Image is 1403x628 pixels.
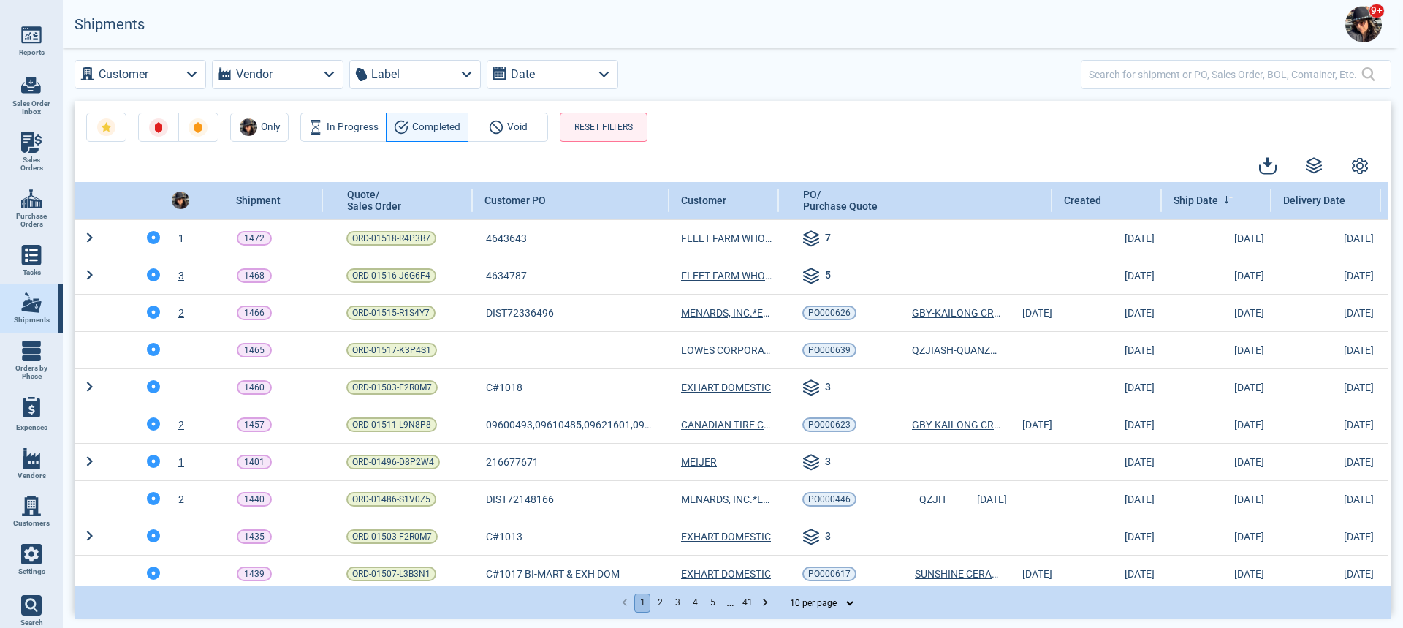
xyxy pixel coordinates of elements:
label: Date [511,64,535,85]
span: PO000639 [808,343,851,357]
a: MENARDS, INC.*EAU CLAIRE [681,492,775,507]
td: [DATE] [1162,257,1271,294]
span: Customer [681,194,726,206]
span: 1 [178,232,184,244]
a: 1440 [237,492,272,507]
button: Label [349,60,481,89]
span: DIST72336496 [486,306,554,320]
span: PO/ Purchase Quote [803,189,878,212]
span: [DATE] [1008,567,1052,581]
label: Customer [99,64,148,85]
span: ORD-01517-K3P4S1 [352,343,431,357]
a: ORD-01515-R1S4Y7 [346,306,436,320]
span: 2 [178,419,184,431]
span: Ship Date [1174,194,1218,206]
a: GBY-KAILONG CRAFTS MANUFACTURING CO.,LTD [912,306,1001,320]
button: Completed [386,113,468,142]
span: DIST72148166 [486,492,554,507]
td: [DATE] [1052,257,1162,294]
span: 7 [825,230,831,248]
img: menu_icon [21,189,42,209]
img: menu_icon [21,245,42,265]
td: [DATE] [1271,368,1381,406]
span: 3 [178,270,184,281]
span: 5 [825,268,831,285]
img: Avatar [1345,6,1382,42]
p: 1401 [244,455,265,469]
td: [DATE] [1052,443,1162,480]
span: Settings [18,567,45,576]
span: PO000446 [808,492,851,507]
a: QZJIASH-QUANZHOU JIASHENG METAL & PLASTIC PRODUCTS CO. LTD. [912,343,1001,357]
span: Expenses [16,423,47,432]
span: [DATE] [963,492,1007,507]
a: ORD-01516-J6G6F4 [346,268,436,283]
label: Vendor [236,64,273,85]
span: [DATE] [1008,306,1052,320]
img: Avatar [172,192,189,209]
span: 2 [178,307,184,319]
span: 2 [178,493,184,505]
td: [DATE] [1162,555,1271,593]
span: ORD-01511-L9N8P8 [352,417,431,432]
a: LOWES CORPORATE TRADE PAYABLES [681,343,775,357]
button: Date [487,60,618,89]
td: [DATE] [1052,331,1162,368]
a: CANADIAN TIRE CORP LIMITED [681,417,775,432]
a: ORD-01518-R4P3B7 [346,231,436,246]
td: [DATE] [1052,518,1162,555]
a: ORD-01511-L9N8P8 [346,417,437,432]
img: menu_icon [21,341,42,361]
nav: pagination navigation [616,594,774,613]
td: [DATE] [1162,331,1271,368]
p: 1472 [244,231,265,246]
span: [DATE] [1008,417,1052,432]
span: Completed [412,118,460,136]
span: ORD-01503-F2R0M7 [352,529,432,544]
span: 09600493,09610485,09621601,09626461,09660858,09660859 [486,417,656,432]
a: PO000626 [802,306,856,320]
td: [DATE] [1162,219,1271,257]
span: Purchase Orders [12,212,51,229]
span: EXHART DOMESTIC [681,567,771,581]
img: menu_icon [21,132,42,153]
td: [DATE] [1052,219,1162,257]
span: GBY-KAILONG CRAFTS MANUFACTURING CO.,LTD [912,419,1144,431]
span: SUNSHINE CERAMICA LLC [915,568,1037,580]
button: Customer [75,60,206,89]
a: 1460 [237,380,272,395]
p: 1440 [244,492,265,507]
td: [DATE] [1271,443,1381,480]
a: QZJH [919,492,946,507]
a: EXHART DOMESTIC [681,529,771,544]
span: PO000623 [808,417,851,432]
td: [DATE] [1271,555,1381,593]
span: Customer PO [484,194,546,206]
td: [DATE] [1271,406,1381,443]
span: Search [20,618,43,627]
span: ORD-01515-R1S4Y7 [352,306,430,320]
a: ORD-01496-D8P2W4 [346,455,440,469]
img: menu_icon [21,25,42,45]
a: EXHART DOMESTIC [681,380,771,395]
span: QZJIASH-QUANZHOU JIASHENG METAL & PLASTIC PRODUCTS CO. LTD. [912,344,1242,356]
span: Shipments [14,316,50,325]
button: In Progress [300,113,387,142]
td: [DATE] [1052,480,1162,518]
a: PO000446 [802,492,856,507]
button: page 1 [634,594,650,613]
span: 4643643 [486,231,527,246]
span: Customers [13,519,50,528]
a: FLEET FARM WHOLESALE [681,268,775,283]
button: Vendor [212,60,343,89]
span: Sales Order Inbox [12,99,51,116]
a: 1435 [237,529,272,544]
td: [DATE] [1162,518,1271,555]
a: 2 [178,492,184,507]
span: Sales Orders [12,156,51,173]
